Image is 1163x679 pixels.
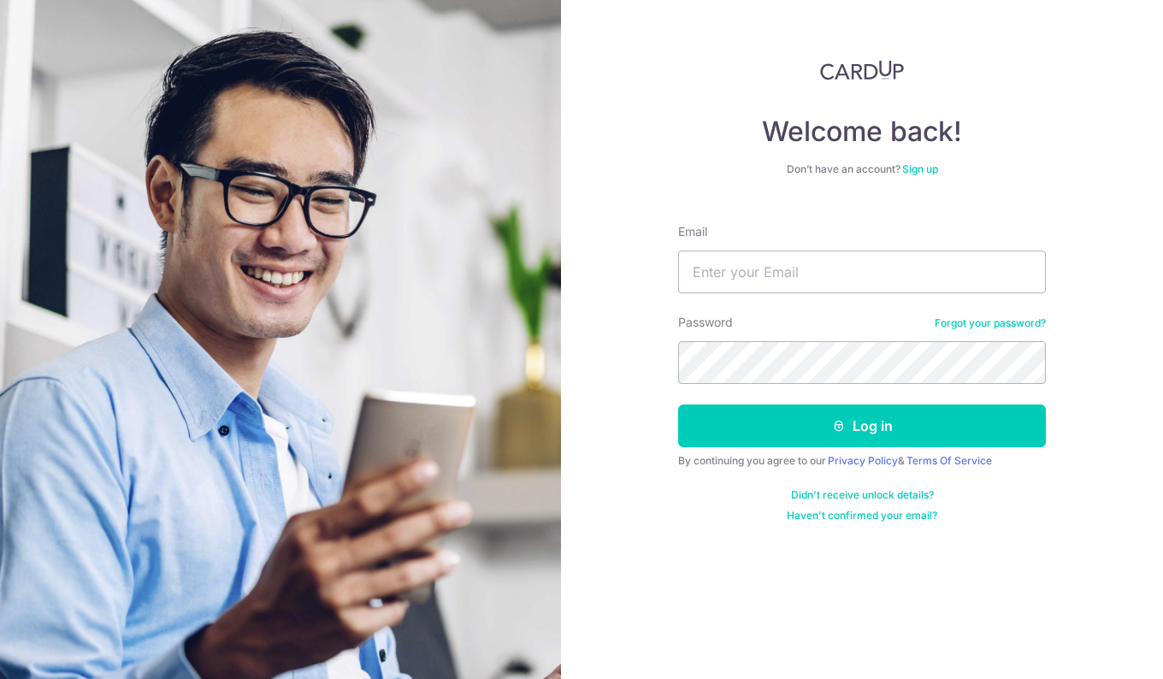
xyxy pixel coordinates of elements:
[828,454,898,467] a: Privacy Policy
[678,314,733,331] label: Password
[678,251,1046,293] input: Enter your Email
[678,454,1046,468] div: By continuing you agree to our &
[902,162,938,175] a: Sign up
[935,316,1046,330] a: Forgot your password?
[678,404,1046,447] button: Log in
[787,509,937,523] a: Haven't confirmed your email?
[791,488,934,502] a: Didn't receive unlock details?
[820,60,904,80] img: CardUp Logo
[906,454,992,467] a: Terms Of Service
[678,115,1046,149] h4: Welcome back!
[678,162,1046,176] div: Don’t have an account?
[678,223,707,240] label: Email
